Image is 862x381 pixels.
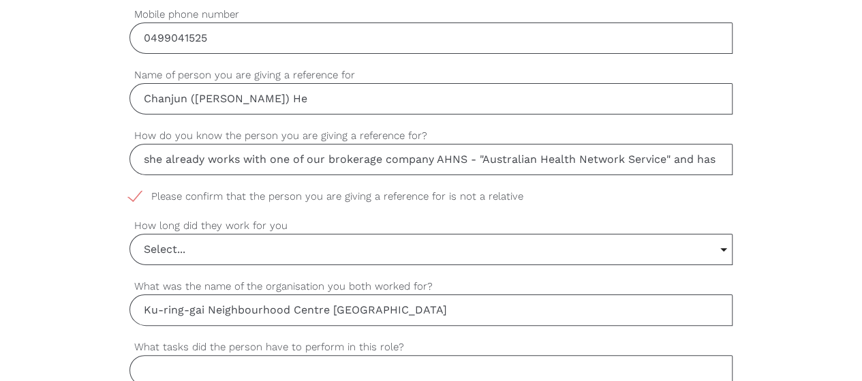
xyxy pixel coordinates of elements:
[129,67,733,83] label: Name of person you are giving a reference for
[129,218,733,234] label: How long did they work for you
[129,279,733,294] label: What was the name of the organisation you both worked for?
[129,128,733,144] label: How do you know the person you are giving a reference for?
[129,189,549,204] span: Please confirm that the person you are giving a reference for is not a relative
[129,339,733,355] label: What tasks did the person have to perform in this role?
[129,7,733,22] label: Mobile phone number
